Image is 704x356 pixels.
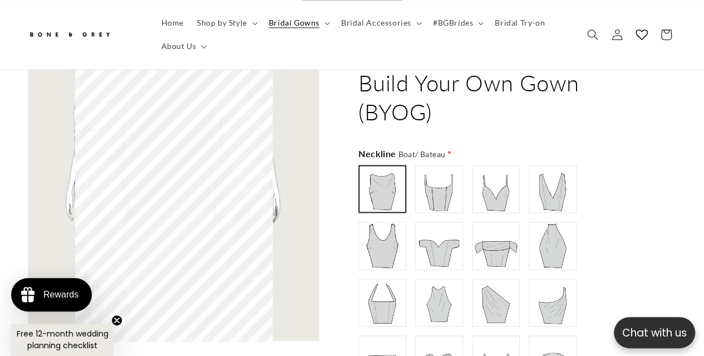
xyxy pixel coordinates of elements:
[474,223,518,268] img: https://cdn.shopify.com/s/files/1/0750/3832/7081/files/off-shoulder_straight_69b741a5-1f6f-40ba-9...
[161,18,184,28] span: Home
[111,315,122,326] button: Close teaser
[197,18,247,28] span: Shop by Style
[398,149,445,159] span: Boat/ Bateau
[358,69,637,126] h2: Build Your Own Gown (BYOG)
[530,280,575,325] img: https://cdn.shopify.com/s/files/1/0750/3832/7081/files/asymmetric_thin_a5500f79-df9c-4d9e-8e7b-99...
[11,324,114,356] div: Free 12-month wedding planning checklistClose teaser
[530,223,575,268] img: https://cdn.shopify.com/s/files/1/0750/3832/7081/files/high_neck.png?v=1756803384
[433,18,473,28] span: #BGBrides
[580,22,605,47] summary: Search
[417,280,461,325] img: https://cdn.shopify.com/s/files/1/0750/3832/7081/files/halter.png?v=1756872993
[530,167,575,211] img: https://cdn.shopify.com/s/files/1/0750/3832/7081/files/v-neck_thick_straps_d2901628-028e-49ea-b62...
[614,317,695,348] button: Open chatbox
[360,280,405,325] img: https://cdn.shopify.com/s/files/1/0750/3832/7081/files/halter_straight_f0d600c4-90f4-4503-a970-e6...
[161,41,196,51] span: About Us
[155,35,211,58] summary: About Us
[28,26,111,44] img: Bone and Grey Bridal
[334,11,426,35] summary: Bridal Accessories
[24,21,144,48] a: Bone and Grey Bridal
[474,167,518,211] img: https://cdn.shopify.com/s/files/1/0750/3832/7081/files/v_neck_thin_straps_4722d919-4ab4-454d-8566...
[417,167,461,211] img: https://cdn.shopify.com/s/files/1/0750/3832/7081/files/square_7e0562ac-aecd-41ee-8590-69b11575ecc...
[358,147,445,160] span: Neckline
[495,18,545,28] span: Bridal Try-on
[614,325,695,341] p: Chat with us
[155,11,190,35] a: Home
[417,223,461,268] img: https://cdn.shopify.com/s/files/1/0750/3832/7081/files/off-shoulder_sweetheart_1bdca986-a4a1-4613...
[426,11,488,35] summary: #BGBrides
[360,223,405,268] img: https://cdn.shopify.com/s/files/1/0750/3832/7081/files/round_neck.png?v=1756872555
[28,62,319,342] media-gallery: Gallery Viewer
[474,280,518,325] img: https://cdn.shopify.com/s/files/1/0750/3832/7081/files/asymmetric_thick_aca1e7e1-7e80-4ab6-9dbb-1...
[43,290,78,300] div: Rewards
[341,18,411,28] span: Bridal Accessories
[269,18,319,28] span: Bridal Gowns
[361,167,404,211] img: https://cdn.shopify.com/s/files/1/0750/3832/7081/files/boat_neck_e90dd235-88bb-46b2-8369-a1b9d139...
[190,11,262,35] summary: Shop by Style
[262,11,334,35] summary: Bridal Gowns
[488,11,552,35] a: Bridal Try-on
[17,328,109,351] span: Free 12-month wedding planning checklist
